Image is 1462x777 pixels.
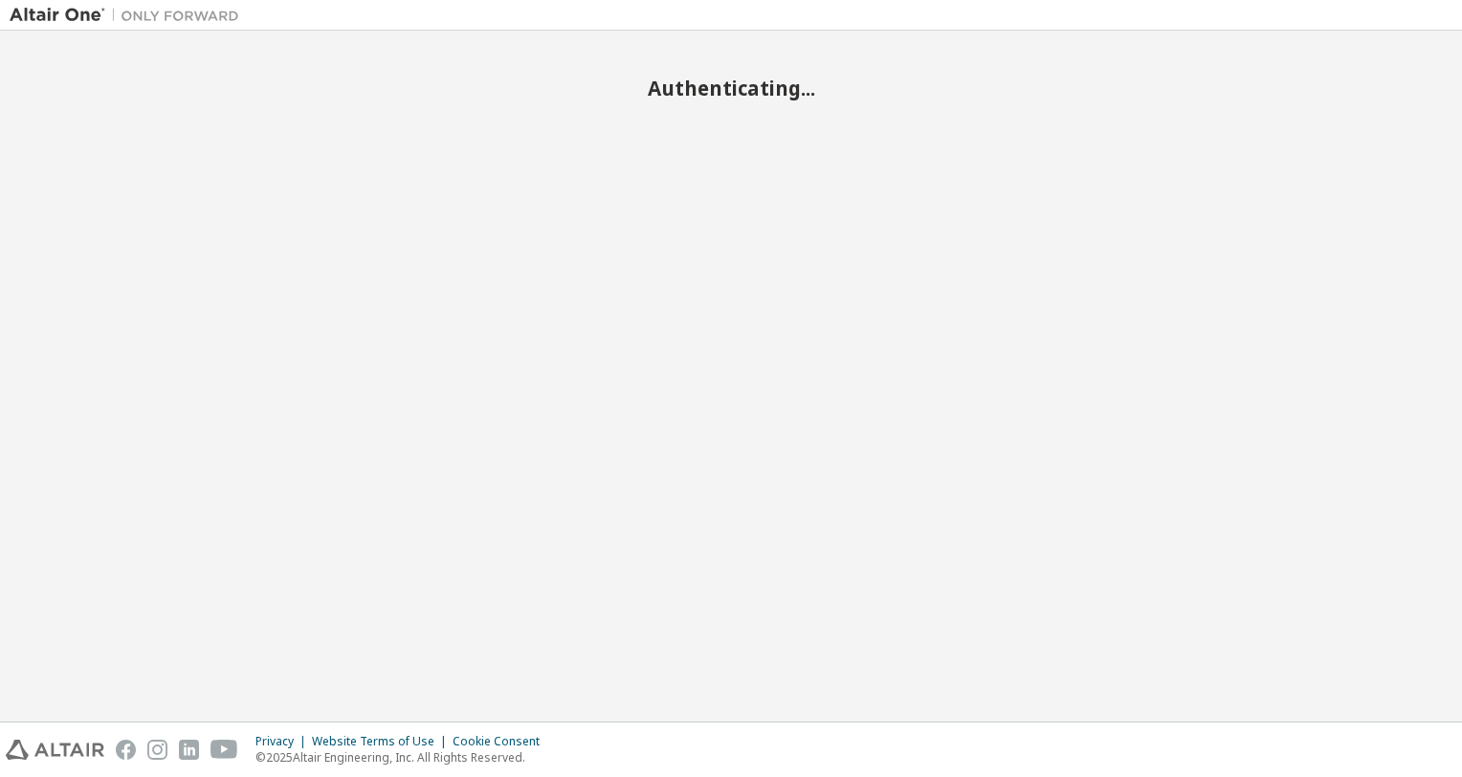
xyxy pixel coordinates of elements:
img: facebook.svg [116,740,136,760]
img: Altair One [10,6,249,25]
h2: Authenticating... [10,76,1452,100]
p: © 2025 Altair Engineering, Inc. All Rights Reserved. [255,749,551,766]
div: Website Terms of Use [312,734,453,749]
div: Privacy [255,734,312,749]
img: instagram.svg [147,740,167,760]
div: Cookie Consent [453,734,551,749]
img: youtube.svg [210,740,238,760]
img: linkedin.svg [179,740,199,760]
img: altair_logo.svg [6,740,104,760]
